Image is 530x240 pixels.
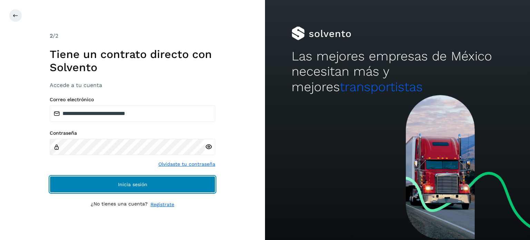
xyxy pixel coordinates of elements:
label: Correo electrónico [50,97,215,103]
button: Inicia sesión [50,176,215,193]
h1: Tiene un contrato directo con Solvento [50,48,215,74]
h3: Accede a tu cuenta [50,82,215,88]
label: Contraseña [50,130,215,136]
span: Inicia sesión [118,182,147,187]
span: transportistas [340,79,423,94]
span: 2 [50,32,53,39]
a: Olvidaste tu contraseña [158,161,215,168]
p: ¿No tienes una cuenta? [91,201,148,208]
h2: Las mejores empresas de México necesitan más y mejores [292,49,503,95]
a: Regístrate [150,201,174,208]
div: /2 [50,32,215,40]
